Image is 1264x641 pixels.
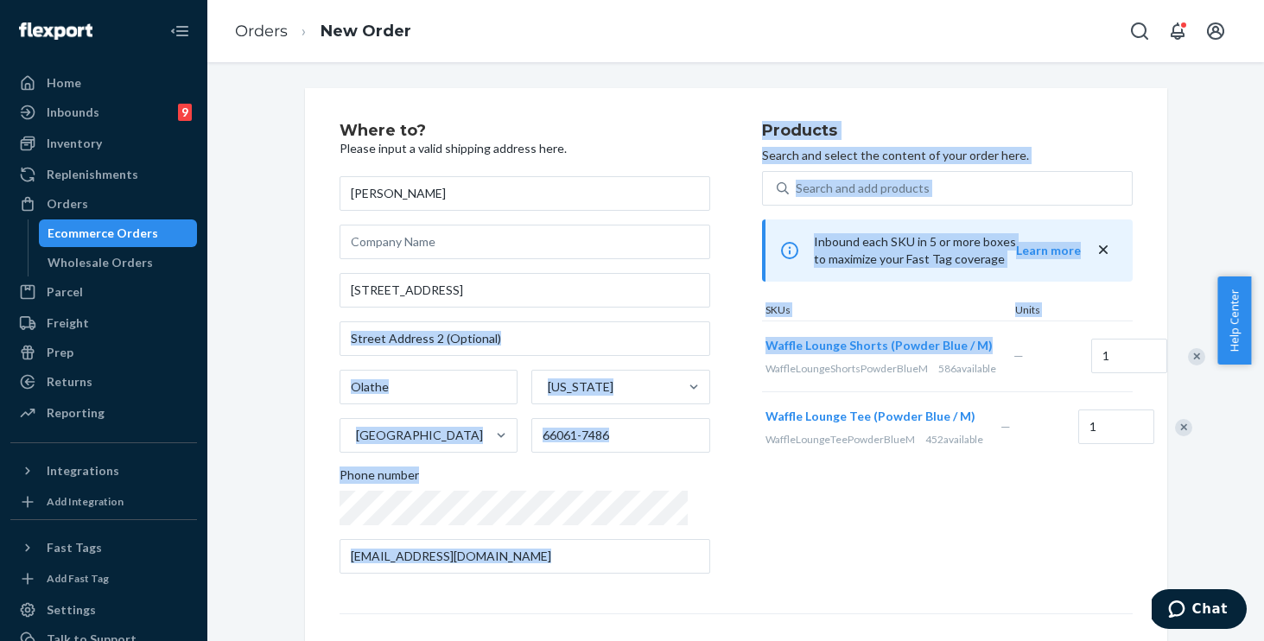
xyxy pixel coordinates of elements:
span: — [1000,419,1011,434]
input: [US_STATE] [546,378,548,396]
span: 586 available [938,362,996,375]
div: Fast Tags [47,539,102,556]
a: Orders [235,22,288,41]
div: Parcel [47,283,83,301]
div: Wholesale Orders [48,254,153,271]
div: Integrations [47,462,119,479]
button: Waffle Lounge Shorts (Powder Blue / M) [765,337,993,354]
a: Add Integration [10,492,197,512]
p: Please input a valid shipping address here. [340,140,710,157]
div: Units [1012,302,1089,320]
button: Waffle Lounge Tee (Powder Blue / M) [765,408,975,425]
button: Open Search Box [1122,14,1157,48]
p: Search and select the content of your order here. [762,147,1133,164]
div: Inbounds [47,104,99,121]
span: 452 available [925,433,983,446]
a: Settings [10,596,197,624]
a: Add Fast Tag [10,568,197,589]
span: Phone number [340,466,419,491]
div: 9 [178,104,192,121]
a: Prep [10,339,197,366]
input: Company Name [340,225,710,259]
div: Replenishments [47,166,138,183]
div: Settings [47,601,96,619]
div: Ecommerce Orders [48,225,158,242]
input: City [340,370,518,404]
button: Open account menu [1198,14,1233,48]
div: Home [47,74,81,92]
button: Open notifications [1160,14,1195,48]
input: First & Last Name [340,176,710,211]
img: Flexport logo [19,22,92,40]
span: — [1013,348,1024,363]
a: Parcel [10,278,197,306]
iframe: Opens a widget where you can chat to one of our agents [1152,589,1247,632]
a: Inbounds9 [10,98,197,126]
h2: Where to? [340,123,710,140]
div: Returns [47,373,92,390]
span: WaffleLoungeShortsPowderBlueM [765,362,928,375]
div: Add Fast Tag [47,571,109,586]
a: Replenishments [10,161,197,188]
div: Search and add products [796,180,930,197]
button: Close Navigation [162,14,197,48]
a: Ecommerce Orders [39,219,198,247]
a: New Order [321,22,411,41]
ol: breadcrumbs [221,6,425,57]
a: Returns [10,368,197,396]
span: Waffle Lounge Shorts (Powder Blue / M) [765,338,993,352]
div: Inbound each SKU in 5 or more boxes to maximize your Fast Tag coverage [762,219,1133,282]
input: Email (Only Required for International) [340,539,710,574]
a: Reporting [10,399,197,427]
div: Reporting [47,404,105,422]
div: SKUs [762,302,1012,320]
a: Orders [10,190,197,218]
a: Home [10,69,197,97]
input: Quantity [1078,409,1154,444]
div: Remove Item [1175,419,1192,436]
div: Freight [47,314,89,332]
h2: Products [762,123,1133,140]
input: Quantity [1091,339,1167,373]
input: Street Address 2 (Optional) [340,321,710,356]
a: Inventory [10,130,197,157]
a: Wholesale Orders [39,249,198,276]
span: WaffleLoungeTeePowderBlueM [765,433,915,446]
input: Street Address [340,273,710,308]
div: Prep [47,344,73,361]
span: Waffle Lounge Tee (Powder Blue / M) [765,409,975,423]
div: [GEOGRAPHIC_DATA] [356,427,483,444]
input: [GEOGRAPHIC_DATA] [354,427,356,444]
div: Orders [47,195,88,213]
input: ZIP Code [531,418,710,453]
div: Remove Item [1188,348,1205,365]
button: Integrations [10,457,197,485]
button: Learn more [1016,242,1081,259]
button: Help Center [1217,276,1251,365]
button: close [1095,241,1112,259]
div: Inventory [47,135,102,152]
button: Fast Tags [10,534,197,562]
div: Add Integration [47,494,124,509]
a: Freight [10,309,197,337]
div: [US_STATE] [548,378,613,396]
